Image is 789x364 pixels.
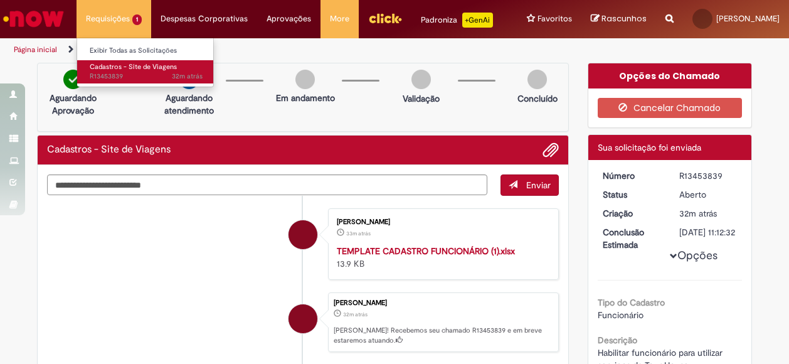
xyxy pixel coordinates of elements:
[346,230,371,237] span: 33m atrás
[679,208,717,219] time: 27/08/2025 17:12:28
[462,13,493,28] p: +GenAi
[679,226,738,238] div: [DATE] 11:12:32
[591,13,647,25] a: Rascunhos
[43,92,103,117] p: Aguardando Aprovação
[47,174,487,195] textarea: Digite sua mensagem aqui...
[330,13,349,25] span: More
[343,311,368,318] span: 32m atrás
[598,297,665,308] b: Tipo do Cadastro
[716,13,780,24] span: [PERSON_NAME]
[337,245,546,270] div: 13.9 KB
[14,45,57,55] a: Página inicial
[86,13,130,25] span: Requisições
[77,60,215,83] a: Aberto R13453839 : Cadastros - Site de Viagens
[421,13,493,28] div: Padroniza
[1,6,66,31] img: ServiceNow
[9,38,517,62] ul: Trilhas de página
[289,304,317,333] div: Ailton Jose Mariano De Oliveira
[598,98,743,118] button: Cancelar Chamado
[588,63,752,88] div: Opções do Chamado
[172,72,203,81] time: 27/08/2025 17:12:30
[598,309,643,321] span: Funcionário
[500,174,559,196] button: Enviar
[90,62,177,72] span: Cadastros - Site de Viagens
[527,70,547,89] img: img-circle-grey.png
[337,245,515,257] a: TEMPLATE CADASTRO FUNCIONÁRIO (1).xlsx
[47,144,171,156] h2: Cadastros - Site de Viagens Histórico de tíquete
[526,179,551,191] span: Enviar
[601,13,647,24] span: Rascunhos
[346,230,371,237] time: 27/08/2025 17:12:23
[334,299,552,307] div: [PERSON_NAME]
[132,14,142,25] span: 1
[679,208,717,219] span: 32m atrás
[337,218,546,226] div: [PERSON_NAME]
[598,142,701,153] span: Sua solicitação foi enviada
[47,292,559,353] li: Ailton Jose Mariano De Oliveira
[403,92,440,105] p: Validação
[172,72,203,81] span: 32m atrás
[63,70,83,89] img: check-circle-green.png
[77,44,215,58] a: Exibir Todas as Solicitações
[517,92,558,105] p: Concluído
[276,92,335,104] p: Em andamento
[598,335,637,346] b: Descrição
[289,220,317,249] div: Ailton Jose Mariano De Oliveira
[159,92,220,117] p: Aguardando atendimento
[267,13,311,25] span: Aprovações
[161,13,248,25] span: Despesas Corporativas
[368,9,402,28] img: click_logo_yellow_360x200.png
[593,226,670,251] dt: Conclusão Estimada
[90,72,203,82] span: R13453839
[411,70,431,89] img: img-circle-grey.png
[593,188,670,201] dt: Status
[295,70,315,89] img: img-circle-grey.png
[543,142,559,158] button: Adicionar anexos
[593,169,670,182] dt: Número
[593,207,670,220] dt: Criação
[77,38,214,87] ul: Requisições
[679,169,738,182] div: R13453839
[537,13,572,25] span: Favoritos
[334,326,552,345] p: [PERSON_NAME]! Recebemos seu chamado R13453839 e em breve estaremos atuando.
[679,188,738,201] div: Aberto
[679,207,738,220] div: 27/08/2025 17:12:28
